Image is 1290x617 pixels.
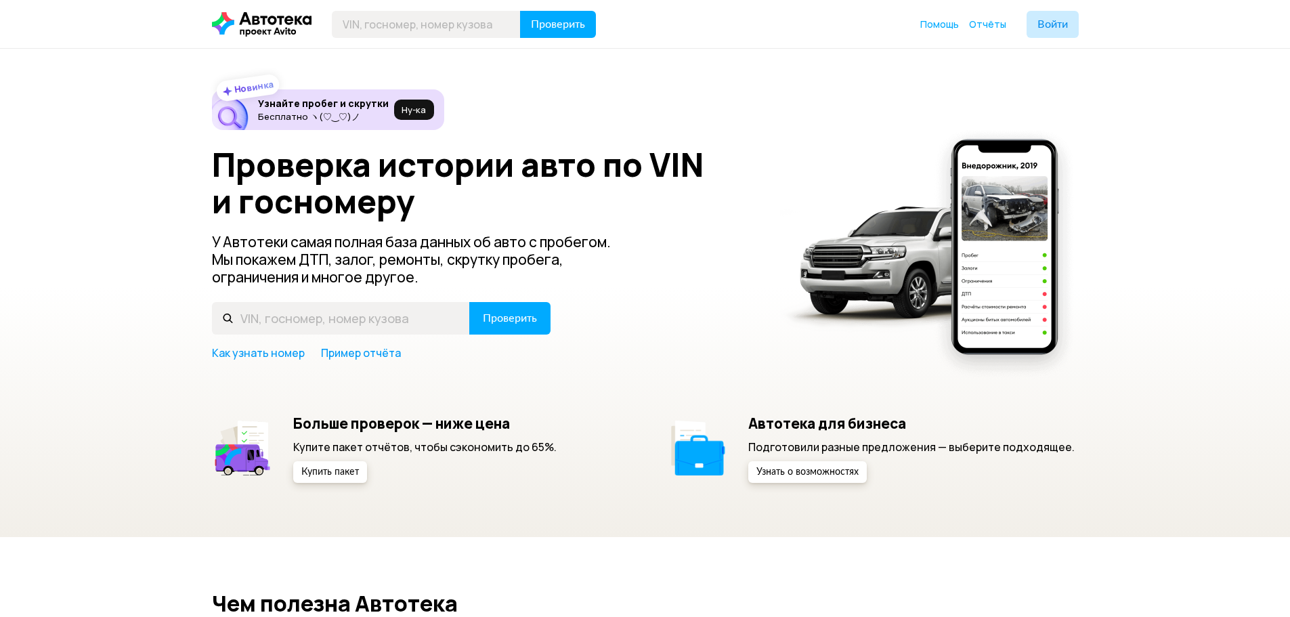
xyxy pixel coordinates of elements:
p: Подготовили разные предложения — выберите подходящее. [748,440,1075,454]
button: Купить пакет [293,461,367,483]
button: Проверить [520,11,596,38]
h1: Проверка истории авто по VIN и госномеру [212,146,762,219]
strong: Новинка [233,78,274,95]
span: Отчёты [969,18,1006,30]
p: Бесплатно ヽ(♡‿♡)ノ [258,111,389,122]
h6: Узнайте пробег и скрутки [258,98,389,110]
input: VIN, госномер, номер кузова [212,302,470,335]
h5: Автотека для бизнеса [748,414,1075,432]
button: Войти [1027,11,1079,38]
span: Ну‑ка [402,104,426,115]
span: Проверить [531,19,585,30]
a: Помощь [920,18,959,31]
span: Купить пакет [301,467,359,477]
h5: Больше проверок — ниже цена [293,414,557,432]
p: Купите пакет отчётов, чтобы сэкономить до 65%. [293,440,557,454]
input: VIN, госномер, номер кузова [332,11,521,38]
a: Пример отчёта [321,345,401,360]
p: У Автотеки самая полная база данных об авто с пробегом. Мы покажем ДТП, залог, ремонты, скрутку п... [212,233,633,286]
a: Как узнать номер [212,345,305,360]
button: Проверить [469,302,551,335]
span: Узнать о возможностях [756,467,859,477]
a: Отчёты [969,18,1006,31]
button: Узнать о возможностях [748,461,867,483]
span: Помощь [920,18,959,30]
span: Проверить [483,313,537,324]
span: Войти [1037,19,1068,30]
h2: Чем полезна Автотека [212,591,1079,616]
